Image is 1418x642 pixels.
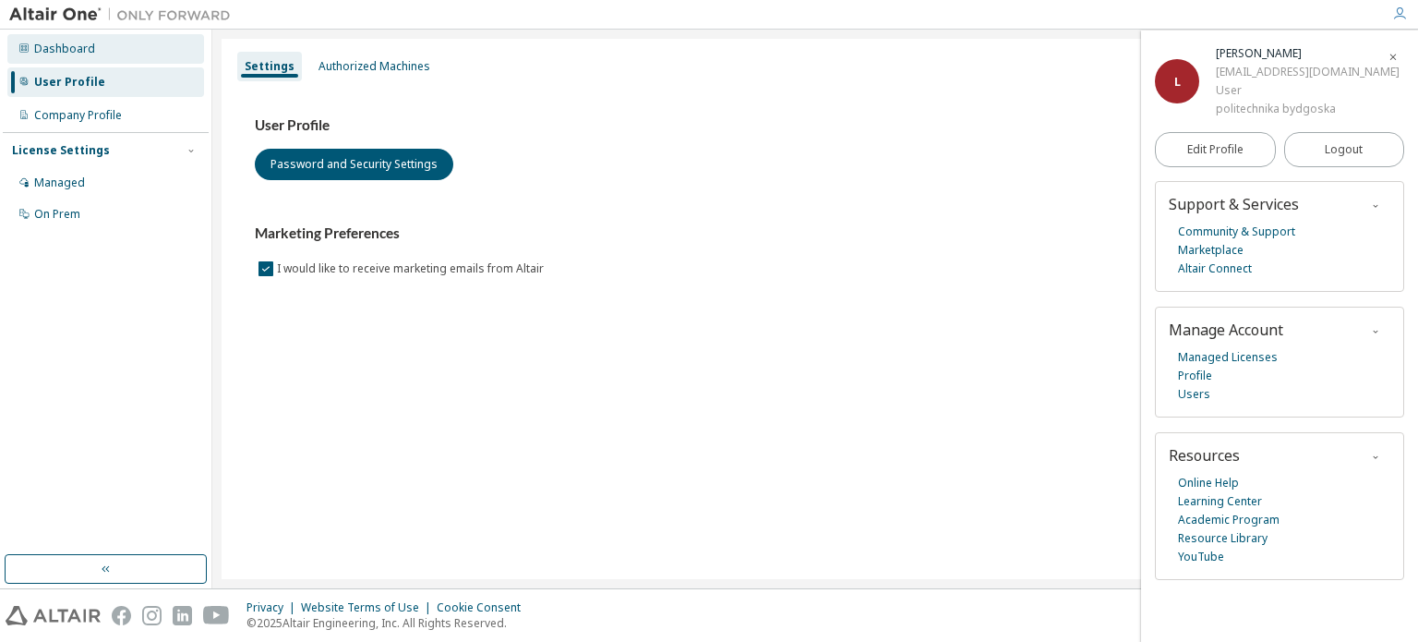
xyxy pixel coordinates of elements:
[1216,63,1400,81] div: [EMAIL_ADDRESS][DOMAIN_NAME]
[1178,474,1239,492] a: Online Help
[203,606,230,625] img: youtube.svg
[1174,74,1181,90] span: L
[1216,44,1400,63] div: Lider Castillo Laban
[1178,511,1280,529] a: Academic Program
[9,6,240,24] img: Altair One
[301,600,437,615] div: Website Terms of Use
[173,606,192,625] img: linkedin.svg
[1169,320,1283,340] span: Manage Account
[1216,100,1400,118] div: politechnika bydgoska
[34,176,85,190] div: Managed
[112,606,131,625] img: facebook.svg
[277,258,547,280] label: I would like to receive marketing emails from Altair
[246,600,301,615] div: Privacy
[1169,194,1299,214] span: Support & Services
[34,75,105,90] div: User Profile
[437,600,532,615] div: Cookie Consent
[34,108,122,123] div: Company Profile
[1178,260,1252,278] a: Altair Connect
[34,42,95,56] div: Dashboard
[1178,385,1210,404] a: Users
[255,116,1376,135] h3: User Profile
[12,143,110,158] div: License Settings
[255,224,1376,243] h3: Marketing Preferences
[245,59,294,74] div: Settings
[1178,223,1295,241] a: Community & Support
[1169,445,1240,466] span: Resources
[1284,132,1405,167] button: Logout
[318,59,430,74] div: Authorized Machines
[1178,348,1278,367] a: Managed Licenses
[1178,241,1244,260] a: Marketplace
[1187,142,1244,157] span: Edit Profile
[1325,140,1363,159] span: Logout
[6,606,101,625] img: altair_logo.svg
[1178,548,1224,566] a: YouTube
[1178,492,1262,511] a: Learning Center
[1178,529,1268,548] a: Resource Library
[1216,81,1400,100] div: User
[1178,367,1212,385] a: Profile
[34,207,80,222] div: On Prem
[246,615,532,631] p: © 2025 Altair Engineering, Inc. All Rights Reserved.
[142,606,162,625] img: instagram.svg
[255,149,453,180] button: Password and Security Settings
[1155,132,1276,167] a: Edit Profile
